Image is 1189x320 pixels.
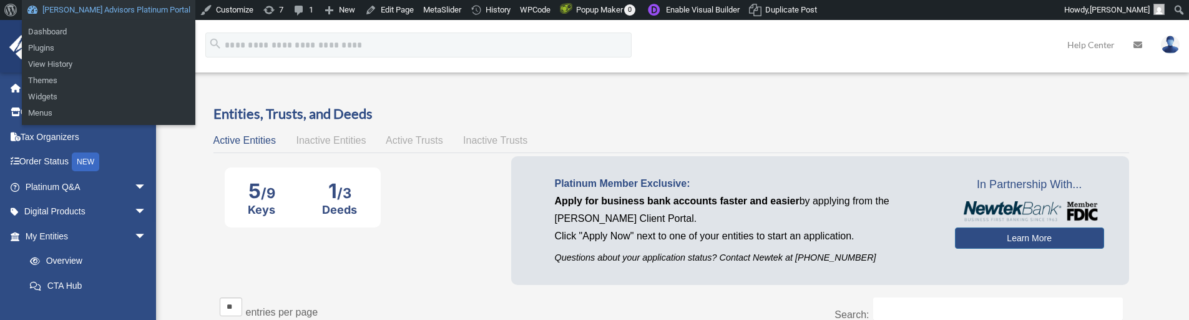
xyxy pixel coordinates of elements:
[134,174,159,200] span: arrow_drop_down
[213,104,1129,124] h3: Entities, Trusts, and Deeds
[22,72,195,89] a: Themes
[955,175,1104,195] span: In Partnership With...
[17,249,159,274] a: Overview
[22,20,195,76] ul: Anderson Advisors Platinum Portal
[246,307,318,317] label: entries per page
[834,309,869,320] label: Search:
[955,227,1104,249] a: Learn More
[72,152,99,171] div: NEW
[9,174,165,199] a: Platinum Q&Aarrow_drop_down
[261,185,275,201] span: /9
[9,149,165,175] a: Order StatusNEW
[463,135,527,146] span: Inactive Trusts
[22,56,195,72] a: View History
[17,273,165,298] a: CTA Hub
[134,224,159,249] span: arrow_drop_down
[555,227,936,245] p: Click "Apply Now" next to one of your entities to start an application.
[1161,36,1180,54] img: User Pic
[9,199,165,224] a: Digital Productsarrow_drop_down
[22,40,195,56] a: Plugins
[9,124,165,149] a: Tax Organizers
[9,224,165,249] a: My Entitiesarrow_drop_down
[22,24,195,40] a: Dashboard
[134,199,159,225] span: arrow_drop_down
[555,250,936,266] p: Questions about your application status? Contact Newtek at [PHONE_NUMBER]
[1090,5,1150,14] span: [PERSON_NAME]
[6,35,119,59] img: Anderson Advisors Platinum Portal
[386,135,443,146] span: Active Trusts
[555,175,936,192] p: Platinum Member Exclusive:
[208,37,222,51] i: search
[9,100,165,125] a: Online Ordering
[322,179,357,203] div: 1
[22,69,195,125] ul: Anderson Advisors Platinum Portal
[248,179,275,203] div: 5
[961,201,1098,221] img: NewtekBankLogoSM.png
[555,192,936,227] p: by applying from the [PERSON_NAME] Client Portal.
[248,203,275,216] div: Keys
[9,75,165,100] a: Home
[213,135,276,146] span: Active Entities
[322,203,357,216] div: Deeds
[555,196,800,206] span: Apply for business bank accounts faster and easier
[624,4,635,16] span: 0
[296,135,366,146] span: Inactive Entities
[22,89,195,105] a: Widgets
[337,185,351,201] span: /3
[22,105,195,121] a: Menus
[1058,20,1124,69] a: Help Center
